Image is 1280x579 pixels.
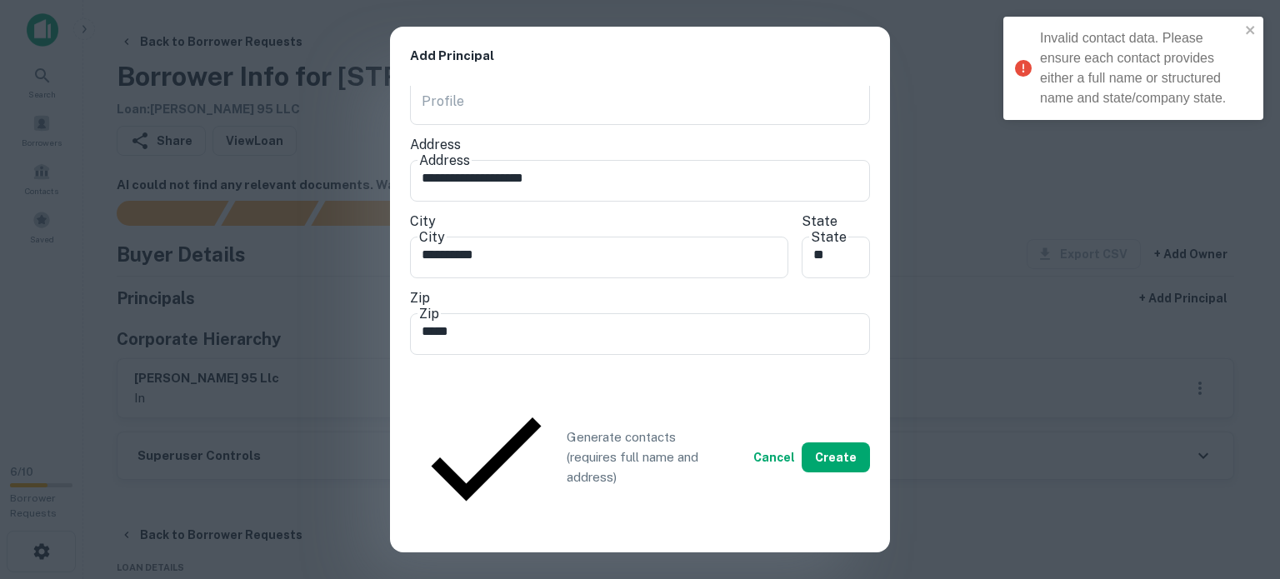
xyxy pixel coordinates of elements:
[747,442,802,472] button: Cancel
[1245,23,1257,39] button: close
[802,442,870,472] button: Create
[1197,446,1280,526] iframe: Chat Widget
[410,212,788,232] label: City
[410,288,870,308] label: Zip
[802,212,870,232] label: State
[567,427,714,487] p: Generate contacts (requires full name and address)
[390,27,890,86] h2: Add Principal
[410,135,870,155] label: Address
[1040,28,1240,108] div: Invalid contact data. Please ensure each contact provides either a full name or structured name a...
